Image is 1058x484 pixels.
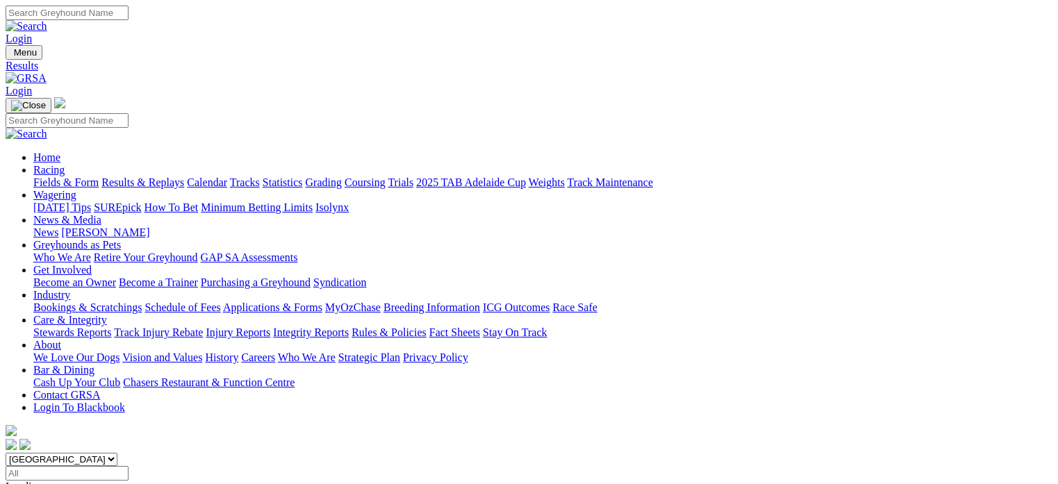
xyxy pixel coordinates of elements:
a: Race Safe [552,301,597,313]
a: We Love Our Dogs [33,351,119,363]
a: Fields & Form [33,176,99,188]
a: Privacy Policy [403,351,468,363]
div: News & Media [33,226,1052,239]
a: Integrity Reports [273,326,349,338]
a: Purchasing a Greyhound [201,276,311,288]
input: Search [6,6,129,20]
a: About [33,339,61,351]
a: ICG Outcomes [483,301,549,313]
img: Search [6,20,47,33]
a: Industry [33,289,70,301]
div: Care & Integrity [33,326,1052,339]
img: facebook.svg [6,439,17,450]
a: Who We Are [33,251,91,263]
a: Care & Integrity [33,314,107,326]
a: Syndication [313,276,366,288]
a: Trials [388,176,413,188]
a: Results [6,60,1052,72]
a: Login [6,33,32,44]
a: Rules & Policies [352,326,427,338]
a: News & Media [33,214,101,226]
img: twitter.svg [19,439,31,450]
a: Track Injury Rebate [114,326,203,338]
img: logo-grsa-white.png [54,97,65,108]
a: Cash Up Your Club [33,376,120,388]
a: Who We Are [278,351,336,363]
a: Isolynx [315,201,349,213]
a: GAP SA Assessments [201,251,298,263]
img: logo-grsa-white.png [6,425,17,436]
img: GRSA [6,72,47,85]
button: Toggle navigation [6,45,42,60]
a: Wagering [33,189,76,201]
span: Menu [14,47,37,58]
div: Get Involved [33,276,1052,289]
a: [DATE] Tips [33,201,91,213]
a: Greyhounds as Pets [33,239,121,251]
a: 2025 TAB Adelaide Cup [416,176,526,188]
a: Stewards Reports [33,326,111,338]
img: Search [6,128,47,140]
input: Select date [6,466,129,481]
a: Chasers Restaurant & Function Centre [123,376,295,388]
div: About [33,351,1052,364]
input: Search [6,113,129,128]
div: Bar & Dining [33,376,1052,389]
a: Careers [241,351,275,363]
a: Results & Replays [101,176,184,188]
a: Breeding Information [383,301,480,313]
a: [PERSON_NAME] [61,226,149,238]
div: Greyhounds as Pets [33,251,1052,264]
a: Stay On Track [483,326,547,338]
a: News [33,226,58,238]
a: Home [33,151,60,163]
a: Track Maintenance [568,176,653,188]
a: Minimum Betting Limits [201,201,313,213]
a: How To Bet [144,201,199,213]
a: Schedule of Fees [144,301,220,313]
div: Racing [33,176,1052,189]
a: Calendar [187,176,227,188]
a: Contact GRSA [33,389,100,401]
a: Become a Trainer [119,276,198,288]
a: Applications & Forms [223,301,322,313]
a: Bar & Dining [33,364,94,376]
a: Injury Reports [206,326,270,338]
a: Tracks [230,176,260,188]
a: Strategic Plan [338,351,400,363]
a: Weights [529,176,565,188]
img: Close [11,100,46,111]
a: Fact Sheets [429,326,480,338]
a: Login To Blackbook [33,401,125,413]
a: Racing [33,164,65,176]
div: Industry [33,301,1052,314]
a: MyOzChase [325,301,381,313]
a: Get Involved [33,264,92,276]
a: Bookings & Scratchings [33,301,142,313]
div: Wagering [33,201,1052,214]
a: Statistics [263,176,303,188]
button: Toggle navigation [6,98,51,113]
a: Login [6,85,32,97]
a: Vision and Values [122,351,202,363]
a: Become an Owner [33,276,116,288]
a: Grading [306,176,342,188]
a: Retire Your Greyhound [94,251,198,263]
a: SUREpick [94,201,141,213]
a: History [205,351,238,363]
a: Coursing [345,176,386,188]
